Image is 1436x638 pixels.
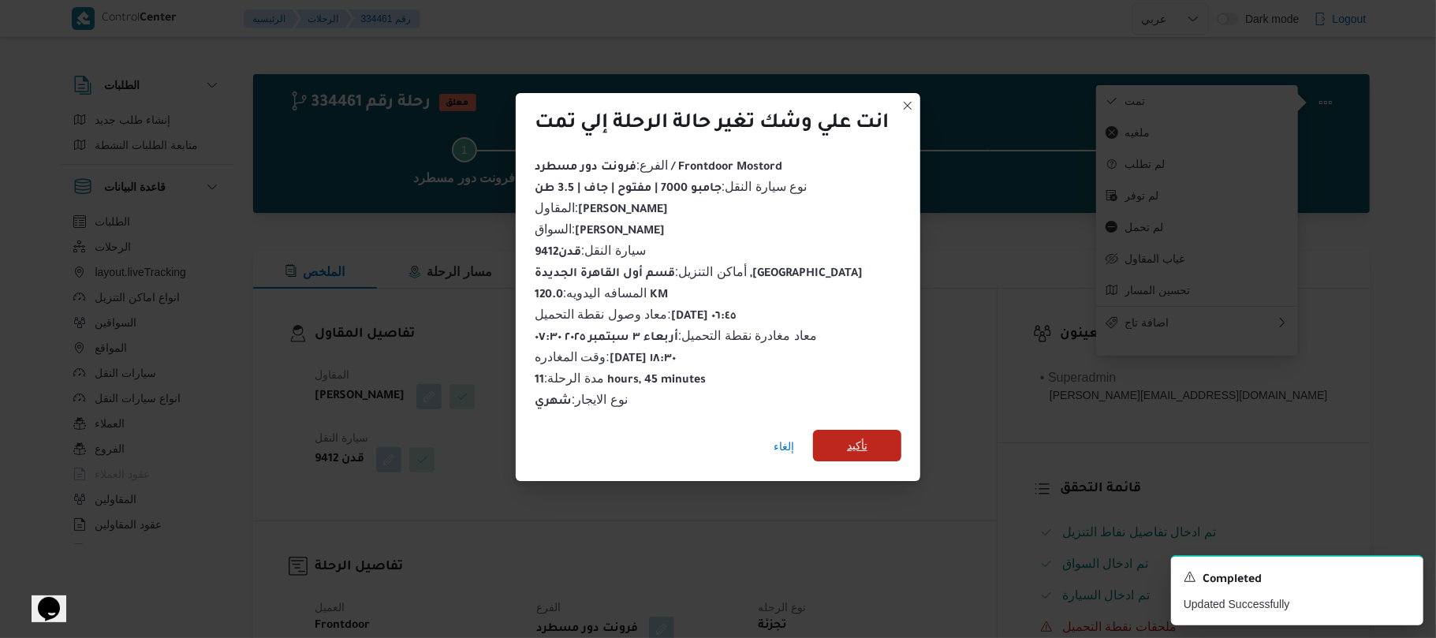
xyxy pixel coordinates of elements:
span: معاد وصول نقطة التحميل : [535,308,736,321]
b: أربعاء ٣ سبتمبر ٢٠٢٥ ٠٧:٣٠ [535,332,678,345]
b: [DATE] ١٨:٣٠ [610,353,676,366]
b: 120.0 KM [535,289,668,302]
span: سيارة النقل : [535,244,646,257]
span: أماكن التنزيل : [535,265,863,278]
span: المسافه اليدويه : [535,286,668,300]
span: إلغاء [774,437,794,456]
span: نوع الايجار : [535,393,628,406]
span: المقاول : [535,201,668,215]
span: Completed [1203,571,1262,590]
span: السواق : [535,222,665,236]
b: [DATE] ٠٦:٤٥ [671,311,736,323]
button: إلغاء [767,431,800,462]
span: وقت المغادره : [535,350,676,364]
b: فرونت دور مسطرد / Frontdoor Mostord [535,162,782,174]
p: Updated Successfully [1184,596,1411,613]
div: انت علي وشك تغير حالة الرحلة إلي تمت [535,112,889,137]
b: [PERSON_NAME] [575,226,665,238]
b: جامبو 7000 | مفتوح | جاف | 3.5 طن [535,183,722,196]
span: الفرع : [535,159,782,172]
button: Closes this modal window [898,96,917,115]
b: 11 hours, 45 minutes [535,375,706,387]
b: [PERSON_NAME] [578,204,668,217]
iframe: chat widget [16,575,66,622]
b: قدن9412 [535,247,581,259]
div: Notification [1184,569,1411,590]
span: معاد مغادرة نقطة التحميل : [535,329,817,342]
b: شهري [535,396,572,409]
span: نوع سيارة النقل : [535,180,807,193]
span: مدة الرحلة : [535,371,706,385]
button: تأكيد [813,430,901,461]
b: قسم أول القاهرة الجديدة ,[GEOGRAPHIC_DATA] [535,268,863,281]
span: تأكيد [847,436,867,455]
